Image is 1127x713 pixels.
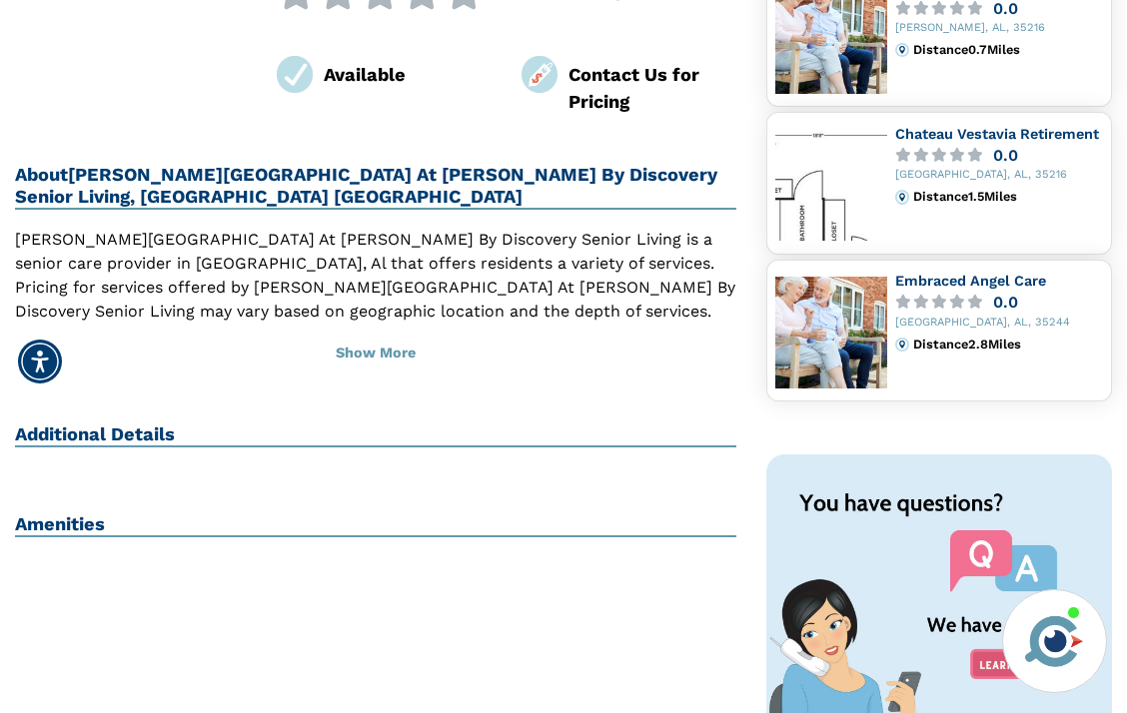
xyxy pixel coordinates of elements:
h2: Additional Details [15,423,736,447]
div: [GEOGRAPHIC_DATA], AL, 35216 [895,169,1103,182]
h2: Amenities [15,513,736,537]
h2: About [PERSON_NAME][GEOGRAPHIC_DATA] At [PERSON_NAME] By Discovery Senior Living, [GEOGRAPHIC_DAT... [15,164,736,210]
div: [PERSON_NAME], AL, 35216 [895,22,1103,35]
a: 0.0 [895,1,1103,16]
div: Available [324,61,492,88]
a: 0.0 [895,295,1103,310]
div: Contact Us for Pricing [568,61,736,116]
div: Accessibility Menu [18,340,62,383]
div: 0.0 [993,148,1018,163]
div: 0.0 [993,295,1018,310]
div: Distance 1.5 Miles [913,190,1103,204]
button: Show More [15,332,736,375]
a: 0.0 [895,148,1103,163]
div: Distance 0.7 Miles [913,43,1103,57]
div: 0.0 [993,1,1018,16]
a: Embraced Angel Care [895,273,1046,289]
a: Chateau Vestavia Retirement [895,126,1099,142]
iframe: iframe [731,306,1107,577]
p: [PERSON_NAME][GEOGRAPHIC_DATA] At [PERSON_NAME] By Discovery Senior Living is a senior care provi... [15,228,736,419]
img: avatar [1020,607,1088,675]
img: distance.svg [895,190,909,204]
img: distance.svg [895,43,909,57]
